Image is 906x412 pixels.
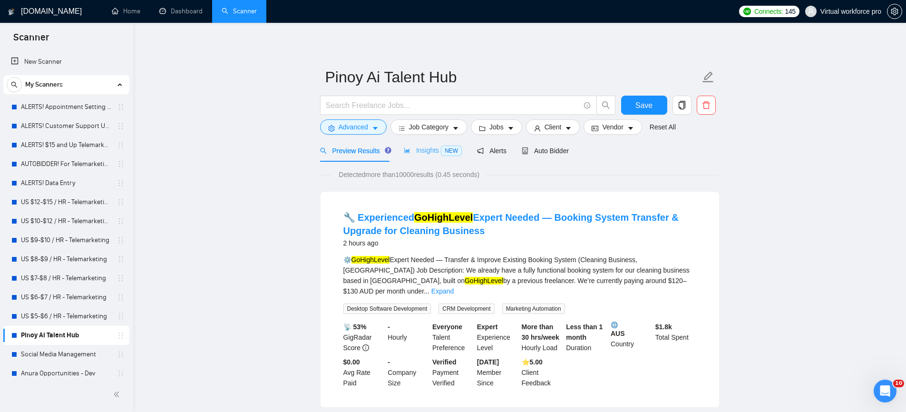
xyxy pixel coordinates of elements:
a: Reset All [650,122,676,132]
span: My Scanners [25,75,63,94]
span: holder [117,275,125,282]
span: caret-down [565,125,572,132]
span: Scanner [6,30,57,50]
mark: GoHighLevel [465,277,503,284]
b: [DATE] [477,358,499,366]
span: info-circle [584,102,590,108]
span: Alerts [477,147,507,155]
span: robot [522,147,528,154]
b: $0.00 [343,358,360,366]
span: holder [117,217,125,225]
span: holder [117,141,125,149]
span: holder [117,198,125,206]
span: area-chart [404,147,410,154]
div: GigRadar Score [341,322,386,353]
a: Anura Opportunities - Dev [21,364,111,383]
span: 145 [785,6,795,17]
span: holder [117,103,125,111]
span: folder [479,125,486,132]
span: user [808,8,814,15]
span: Desktop Software Development [343,304,431,314]
b: Less than 1 month [566,323,603,341]
div: Hourly Load [520,322,565,353]
li: My Scanners [3,75,129,402]
span: search [7,81,21,88]
span: Insights [404,147,462,154]
button: barsJob Categorycaret-down [390,119,467,135]
a: ALERTS! Data Entry [21,174,111,193]
img: logo [8,4,15,20]
div: Duration [564,322,609,353]
div: Payment Verified [430,357,475,388]
span: Advanced [339,122,368,132]
span: setting [887,8,902,15]
span: Job Category [409,122,448,132]
a: Pinoy Ai Talent Hub [21,326,111,345]
div: ⚙️ Expert Needed — Transfer & Improve Existing Booking System (Cleaning Business, [GEOGRAPHIC_DAT... [343,255,696,296]
span: caret-down [452,125,459,132]
button: copy [672,96,692,115]
b: - [388,358,390,366]
div: Tooltip anchor [384,146,392,155]
span: notification [477,147,484,154]
span: Client [545,122,562,132]
span: 10 [893,380,904,387]
a: US $12-$15 / HR - Telemarketing [21,193,111,212]
span: Preview Results [320,147,389,155]
mark: GoHighLevel [351,256,390,264]
span: holder [117,294,125,301]
span: search [597,101,615,109]
a: ALERTS! Appointment Setting or Cold Calling [21,98,111,117]
div: Total Spent [653,322,698,353]
div: Company Size [386,357,430,388]
div: Member Since [475,357,520,388]
span: caret-down [507,125,514,132]
b: More than 30 hrs/week [522,323,559,341]
div: Talent Preference [430,322,475,353]
input: Scanner name... [325,65,700,89]
span: double-left [113,390,123,399]
span: holder [117,236,125,244]
span: NEW [441,146,462,156]
span: copy [673,101,691,109]
span: holder [117,332,125,339]
a: ALERTS! Customer Support USA [21,117,111,136]
a: New Scanner [11,52,122,71]
div: Client Feedback [520,357,565,388]
a: searchScanner [222,7,257,15]
span: Connects: [754,6,783,17]
button: search [7,77,22,92]
div: Avg Rate Paid [341,357,386,388]
span: Marketing Automation [502,304,565,314]
span: caret-down [372,125,379,132]
span: holder [117,313,125,320]
span: user [534,125,541,132]
span: Jobs [489,122,504,132]
b: $ 1.8k [655,323,672,331]
a: homeHome [112,7,140,15]
span: Detected more than 10000 results (0.45 seconds) [332,169,486,180]
img: upwork-logo.png [743,8,751,15]
a: Expand [431,287,454,295]
span: info-circle [362,344,369,351]
b: Everyone [432,323,462,331]
mark: GoHighLevel [414,212,473,223]
a: US $9-$10 / HR - Telemarketing [21,231,111,250]
div: Experience Level [475,322,520,353]
b: 📡 53% [343,323,367,331]
a: Social Media Management [21,345,111,364]
span: holder [117,351,125,358]
li: New Scanner [3,52,129,71]
b: Expert [477,323,498,331]
img: 🌐 [611,322,618,328]
span: holder [117,179,125,187]
button: Save [621,96,667,115]
div: Hourly [386,322,430,353]
button: delete [697,96,716,115]
span: delete [697,101,715,109]
span: holder [117,122,125,130]
a: 🔧 ExperiencedGoHighLevelExpert Needed — Booking System Transfer & Upgrade for Cleaning Business [343,212,679,236]
span: caret-down [627,125,634,132]
button: setting [887,4,902,19]
div: 2 hours ago [343,237,696,249]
